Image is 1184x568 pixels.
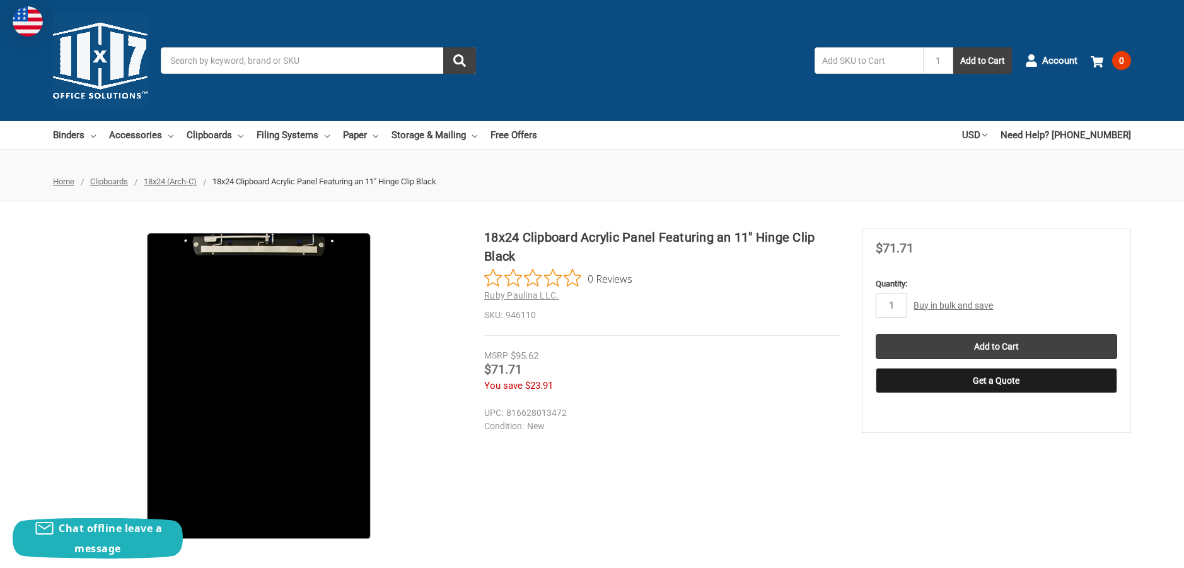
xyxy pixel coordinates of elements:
button: Chat offline leave a message [13,518,183,559]
span: You save [484,380,523,391]
span: Chat offline leave a message [59,521,162,555]
div: MSRP [484,349,508,362]
button: Add to Cart [953,47,1012,74]
a: Buy in bulk and save [914,300,993,311]
dd: 816628013472 [484,406,835,420]
span: 0 Reviews [588,269,632,288]
span: $95.62 [511,350,538,362]
a: Paper [343,121,378,149]
a: Free Offers [490,121,537,149]
dt: Condition: [484,420,524,433]
a: 0 [1091,44,1131,77]
input: Add to Cart [876,334,1118,359]
span: $71.71 [876,240,914,256]
a: Account [1025,44,1077,77]
span: Account [1042,54,1077,68]
a: Binders [53,121,96,149]
span: $23.91 [525,380,553,391]
h1: 18x24 Clipboard Acrylic Panel Featuring an 11" Hinge Clip Black [484,228,841,266]
a: Accessories [109,121,173,149]
dt: SKU: [484,309,502,322]
a: USD [962,121,987,149]
img: duty and tax information for United States [13,6,43,37]
dd: 946110 [484,309,841,322]
img: 11x17.com [53,13,148,108]
span: 0 [1112,51,1131,70]
input: Add SKU to Cart [815,47,923,74]
button: Get a Quote [876,368,1118,393]
a: Need Help? [PHONE_NUMBER] [1001,121,1131,149]
a: Clipboards [90,177,128,186]
span: $71.71 [484,362,522,377]
a: Filing Systems [257,121,330,149]
dd: New [484,420,835,433]
span: 18x24 Clipboard Acrylic Panel Featuring an 11" Hinge Clip Black [212,177,436,186]
dt: UPC: [484,406,503,420]
button: Rated 0 out of 5 stars from 0 reviews. Jump to reviews. [484,269,632,288]
a: Home [53,177,74,186]
a: Ruby Paulina LLC. [484,290,559,300]
a: Storage & Mailing [392,121,477,149]
img: 18x24 Clipboard Acrylic Panel Featuring an 11" Hinge Clip Black [101,228,416,543]
a: Clipboards [187,121,243,149]
label: Quantity: [876,278,1118,290]
input: Search by keyword, brand or SKU [161,47,476,74]
a: 18x24 (Arch-C) [144,177,197,186]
